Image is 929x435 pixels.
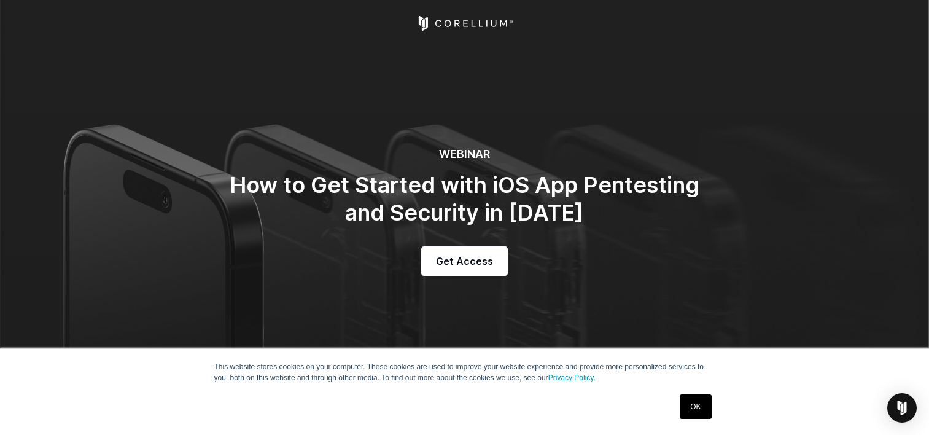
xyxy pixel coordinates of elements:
span: Get Access [436,254,493,268]
p: This website stores cookies on your computer. These cookies are used to improve your website expe... [214,361,715,383]
a: OK [680,394,711,419]
h2: How to Get Started with iOS App Pentesting and Security in [DATE] [219,171,710,227]
a: Corellium Home [416,16,513,31]
a: Get Access [421,246,508,276]
h6: WEBINAR [219,147,710,162]
a: Privacy Policy. [548,374,596,382]
div: Open Intercom Messenger [887,393,917,423]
